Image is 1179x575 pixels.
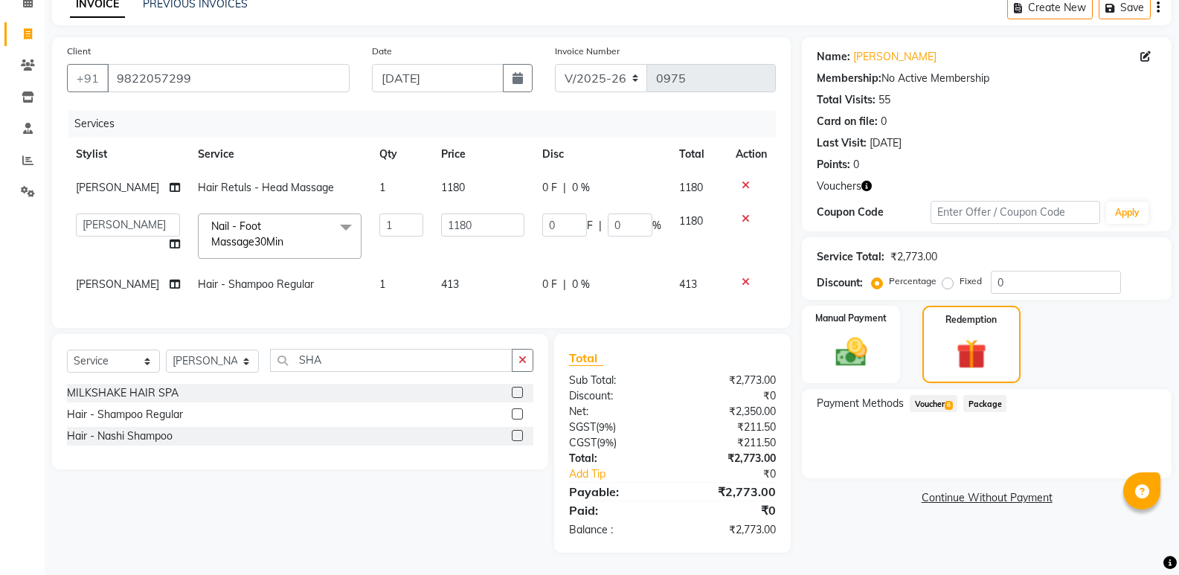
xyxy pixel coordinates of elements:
label: Client [67,45,91,58]
div: Sub Total: [558,373,672,388]
span: Total [569,350,603,366]
span: Voucher [910,395,957,412]
div: Payable: [558,483,672,501]
button: Apply [1106,202,1149,224]
span: 0 % [572,180,590,196]
span: SGST [569,420,596,434]
a: x [283,235,290,248]
span: [PERSON_NAME] [76,277,159,291]
img: _cash.svg [826,334,877,370]
input: Search by Name/Mobile/Email/Code [107,64,350,92]
th: Total [670,138,727,171]
th: Stylist [67,138,189,171]
div: Service Total: [817,249,884,265]
div: ₹2,350.00 [672,404,787,420]
div: ₹0 [672,501,787,519]
th: Disc [533,138,670,171]
th: Price [432,138,533,171]
div: 0 [853,157,859,173]
span: Hair - Shampoo Regular [198,277,314,291]
span: F [587,218,593,234]
span: Payment Methods [817,396,904,411]
div: ( ) [558,435,672,451]
div: Hair - Shampoo Regular [67,407,183,423]
label: Manual Payment [815,312,887,325]
div: Total: [558,451,672,466]
span: | [563,277,566,292]
span: Vouchers [817,179,861,194]
span: 9% [600,437,614,449]
a: Continue Without Payment [805,490,1169,506]
span: 1 [379,181,385,194]
div: ₹0 [672,388,787,404]
div: ₹2,773.00 [672,522,787,538]
span: 1180 [441,181,465,194]
input: Enter Offer / Coupon Code [931,201,1100,224]
label: Redemption [945,313,997,327]
span: 1 [379,277,385,291]
span: 1180 [679,181,703,194]
a: [PERSON_NAME] [853,49,937,65]
div: Paid: [558,501,672,519]
div: Total Visits: [817,92,876,108]
div: ₹0 [692,466,787,482]
span: Nail - Foot Massage30Min [211,219,283,248]
div: Net: [558,404,672,420]
div: Membership: [817,71,881,86]
div: Card on file: [817,114,878,129]
a: Add Tip [558,466,692,482]
div: Balance : [558,522,672,538]
th: Qty [370,138,432,171]
div: Points: [817,157,850,173]
span: | [599,218,602,234]
span: Hair Retuls - Head Massage [198,181,334,194]
input: Search or Scan [270,349,513,372]
label: Date [372,45,392,58]
div: ₹2,773.00 [890,249,937,265]
span: 413 [679,277,697,291]
img: _gift.svg [947,335,996,373]
div: [DATE] [870,135,902,151]
div: Last Visit: [817,135,867,151]
div: Coupon Code [817,205,930,220]
span: 0 % [572,277,590,292]
span: | [563,180,566,196]
span: 413 [441,277,459,291]
div: Discount: [817,275,863,291]
div: Services [68,110,787,138]
div: ( ) [558,420,672,435]
th: Service [189,138,370,171]
div: 55 [878,92,890,108]
span: % [652,218,661,234]
div: ₹2,773.00 [672,451,787,466]
div: ₹211.50 [672,420,787,435]
span: CGST [569,436,597,449]
div: No Active Membership [817,71,1157,86]
div: Name: [817,49,850,65]
span: 1180 [679,214,703,228]
span: 6 [945,401,953,410]
div: ₹2,773.00 [672,373,787,388]
span: 9% [599,421,613,433]
label: Percentage [889,274,937,288]
button: +91 [67,64,109,92]
label: Fixed [960,274,982,288]
th: Action [727,138,776,171]
div: Discount: [558,388,672,404]
div: ₹211.50 [672,435,787,451]
span: 0 F [542,180,557,196]
span: Package [963,395,1006,412]
div: Hair - Nashi Shampoo [67,428,173,444]
span: 0 F [542,277,557,292]
div: MILKSHAKE HAIR SPA [67,385,179,401]
label: Invoice Number [555,45,620,58]
span: [PERSON_NAME] [76,181,159,194]
div: 0 [881,114,887,129]
div: ₹2,773.00 [672,483,787,501]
